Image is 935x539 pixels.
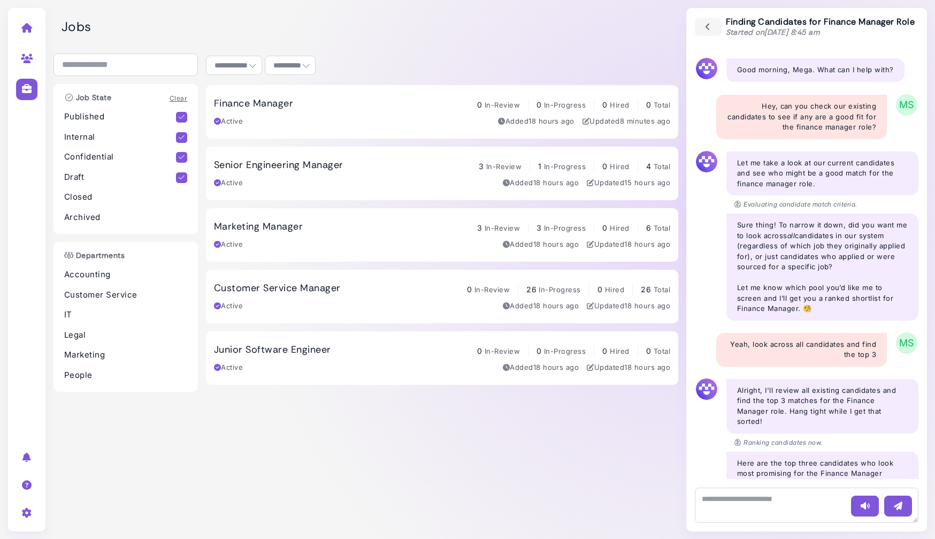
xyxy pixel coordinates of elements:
span: 3 [537,223,541,232]
div: Updated [587,239,670,250]
div: Updated [587,301,670,312]
span: Hired [610,347,629,355]
span: 26 [641,285,651,294]
span: Total [654,347,670,355]
span: 0 [602,100,607,109]
span: In-Review [485,347,520,355]
time: Aug 28, 2025 [533,301,579,310]
h3: Senior Engineering Manager [214,160,343,171]
p: Here are the top three candidates who look most promising for the Finance Manager opening, based ... [737,458,908,490]
div: Added [503,178,579,188]
span: In-Progress [544,101,586,109]
time: Aug 28, 2025 [528,117,574,125]
span: Started on [726,27,821,37]
span: In-Review [474,285,510,294]
p: Customer Service [64,289,187,301]
a: Finance Manager 0 In-Review 0 In-Progress 0 Hired 0 Total Active Added18 hours ago Updated8 minut... [206,85,678,139]
span: In-Progress [544,162,586,171]
span: Hired [610,101,629,109]
span: In-Review [485,101,520,109]
p: Confidential [64,151,176,163]
div: Updated [587,178,670,188]
time: Aug 29, 2025 [620,117,670,125]
span: Total [654,224,670,232]
span: In-Progress [539,285,580,294]
p: Ranking candidates now. [734,438,823,447]
span: 0 [467,285,472,294]
time: Aug 28, 2025 [624,363,670,371]
time: Aug 28, 2025 [624,178,670,187]
time: Aug 28, 2025 [533,363,579,371]
p: People [64,369,187,382]
h3: Finance Manager [214,98,293,110]
div: Updated [587,362,670,373]
div: Good morning, Mega. What can I help with? [726,58,905,82]
div: Yeah, look across all candidates and find the top 3 [716,333,887,367]
p: Evaluating candidate match criteria. [734,200,857,209]
div: Active [214,362,243,373]
div: Finding Candidates for Finance Manager Role [726,17,915,37]
p: Published [64,111,176,123]
span: 0 [602,223,607,232]
div: Added [503,301,579,312]
h2: Jobs [62,19,678,35]
div: Added [498,116,574,127]
span: Hired [610,224,629,232]
div: Active [214,239,243,250]
span: In-Progress [544,224,586,232]
div: Active [214,301,243,312]
span: 1 [538,162,541,171]
p: Let me take a look at our current candidates and see who might be a good match for the finance ma... [737,158,908,189]
p: Sure thing! To narrow it down, did you want me to look across candidates in our system (regardles... [737,220,908,314]
span: Total [654,162,670,171]
span: 0 [597,285,602,294]
span: 0 [477,346,482,355]
span: Total [654,101,670,109]
span: Total [654,285,670,294]
a: Clear [170,94,187,102]
a: Marketing Manager 3 In-Review 3 In-Progress 0 Hired 6 Total Active Added18 hours ago Updated18 ho... [206,208,678,262]
span: MS [896,332,917,354]
span: In-Review [486,162,522,171]
time: Aug 28, 2025 [533,240,579,248]
span: 26 [526,285,537,294]
div: Active [214,178,243,188]
span: 6 [646,223,651,232]
p: Marketing [64,349,187,361]
h3: Marketing Manager [214,221,303,233]
span: 0 [537,100,541,109]
div: Added [503,239,579,250]
span: In-Progress [544,347,586,355]
span: In-Review [485,224,520,232]
p: Closed [64,191,187,203]
a: Senior Engineering Manager 3 In-Review 1 In-Progress 0 Hired 4 Total Active Added18 hours ago Upd... [206,147,678,200]
time: [DATE] 8:45 am [764,27,820,37]
span: Hired [605,285,624,294]
p: Internal [64,131,176,143]
time: Aug 28, 2025 [624,240,670,248]
time: Aug 28, 2025 [533,178,579,187]
div: Updated [583,116,670,127]
span: 3 [479,162,484,171]
span: Hired [610,162,629,171]
span: MS [896,94,917,116]
div: Hey, can you check our existing candidates to see if any are a good fit for the finance manager r... [716,95,887,139]
p: Alright, I'll review all existing candidates and find the top 3 matches for the Finance Manager r... [737,385,908,427]
div: Added [503,362,579,373]
span: 4 [646,162,651,171]
span: 0 [602,162,607,171]
span: 0 [602,346,607,355]
h3: Junior Software Engineer [214,344,331,356]
time: Aug 28, 2025 [624,301,670,310]
h3: Job State [59,93,117,102]
h3: Departments [59,251,130,260]
p: Archived [64,211,187,224]
span: 0 [646,100,651,109]
p: IT [64,309,187,321]
span: 0 [477,100,482,109]
em: all [787,231,795,240]
span: 0 [537,346,541,355]
p: Legal [64,329,187,341]
span: 0 [646,346,651,355]
h3: Customer Service Manager [214,283,341,294]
